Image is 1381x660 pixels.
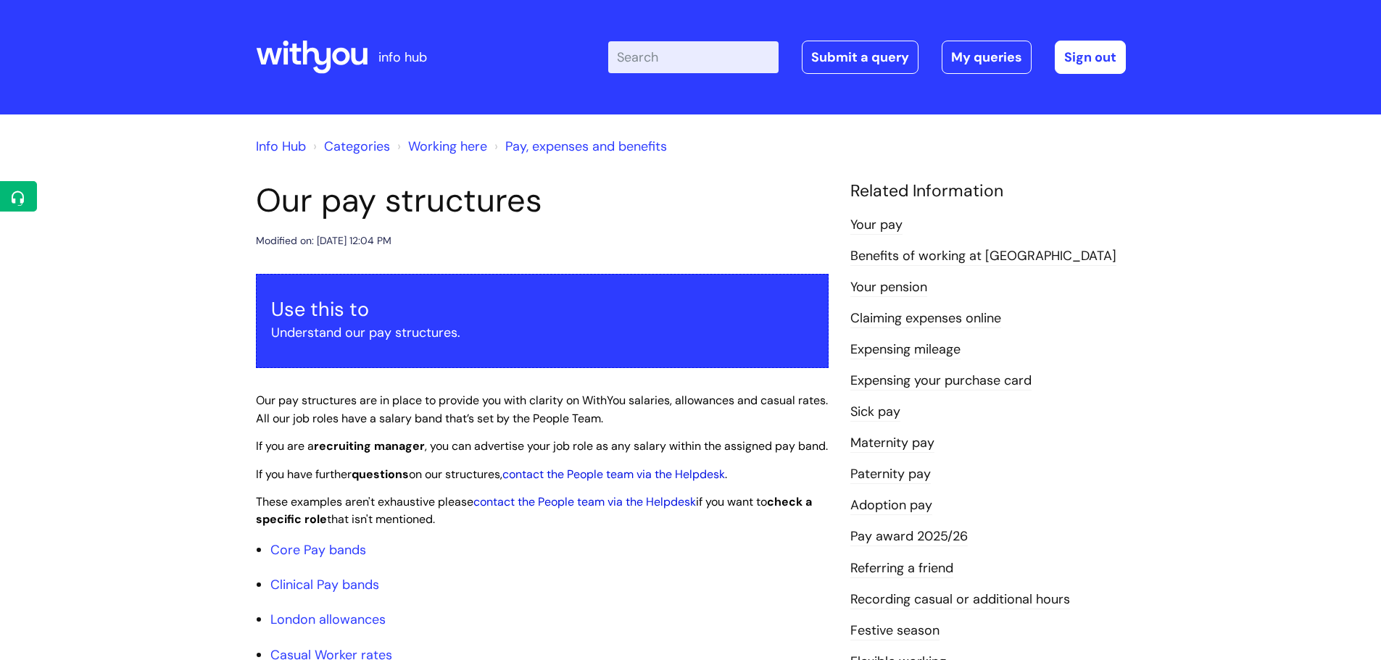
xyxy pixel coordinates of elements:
a: Pay, expenses and benefits [505,138,667,155]
a: Working here [408,138,487,155]
a: Festive season [850,622,940,640]
span: If you have further on our structures, . [256,467,727,482]
div: Modified on: [DATE] 12:04 PM [256,232,391,250]
a: Your pay [850,216,903,235]
strong: recruiting manager [314,438,425,454]
p: Understand our pay structures. [271,321,813,344]
a: Info Hub [256,138,306,155]
a: Pay award 2025/26 [850,527,968,546]
a: Expensing mileage [850,341,961,359]
a: Paternity pay [850,465,931,484]
a: Categories [324,138,390,155]
a: Maternity pay [850,434,934,453]
a: Referring a friend [850,559,953,578]
a: Clinical Pay bands [270,576,379,593]
p: info hub [378,46,427,69]
strong: questions [352,467,409,482]
a: London allowances [270,611,386,628]
span: If you are a , you can advertise your job role as any salary within the assigned pay band. [256,438,828,454]
li: Solution home [310,135,390,158]
a: contact the People team via the Helpdesk [502,467,725,482]
a: Sign out [1055,41,1126,74]
a: Claiming expenses online [850,309,1001,328]
input: Search [608,41,779,73]
li: Working here [394,135,487,158]
a: contact the People team via the Helpdesk [473,494,696,509]
span: These examples aren't exhaustive please if you want to that isn't mentioned. [256,494,812,527]
li: Pay, expenses and benefits [491,135,667,158]
a: Your pension [850,278,927,297]
h1: Our pay structures [256,181,829,220]
a: Recording casual or additional hours [850,590,1070,609]
h4: Related Information [850,181,1126,201]
a: Core Pay bands [270,541,366,559]
a: Sick pay [850,403,900,422]
div: | - [608,41,1126,74]
a: Submit a query [802,41,918,74]
a: Expensing your purchase card [850,372,1032,390]
h3: Use this to [271,298,813,321]
span: Our pay structures are in place to provide you with clarity on WithYou salaries, allowances and c... [256,393,828,426]
a: Adoption pay [850,496,932,515]
a: Benefits of working at [GEOGRAPHIC_DATA] [850,247,1116,266]
a: My queries [942,41,1032,74]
